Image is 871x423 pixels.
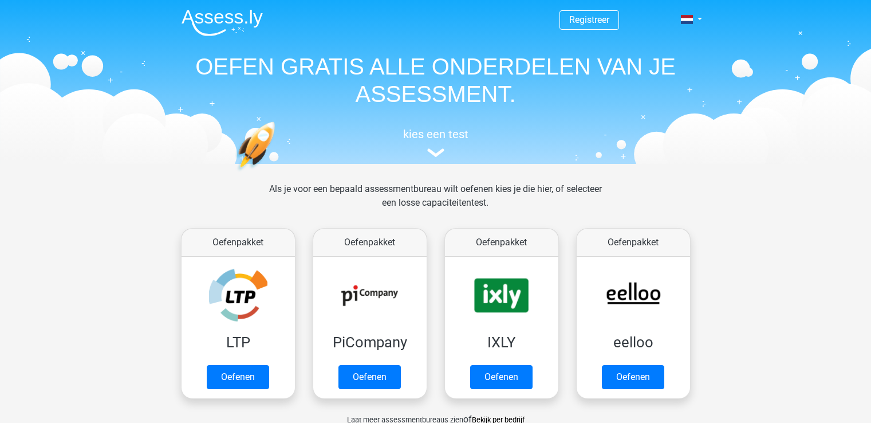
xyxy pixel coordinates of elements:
h1: OEFEN GRATIS ALLE ONDERDELEN VAN JE ASSESSMENT. [172,53,699,108]
a: Oefenen [338,365,401,389]
a: kies een test [172,127,699,158]
img: oefenen [235,122,320,225]
img: assessment [427,148,444,157]
div: Als je voor een bepaald assessmentbureau wilt oefenen kies je die hier, of selecteer een losse ca... [260,182,611,224]
h5: kies een test [172,127,699,141]
a: Registreer [569,14,609,25]
a: Oefenen [602,365,664,389]
a: Oefenen [470,365,533,389]
img: Assessly [182,9,263,36]
a: Oefenen [207,365,269,389]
